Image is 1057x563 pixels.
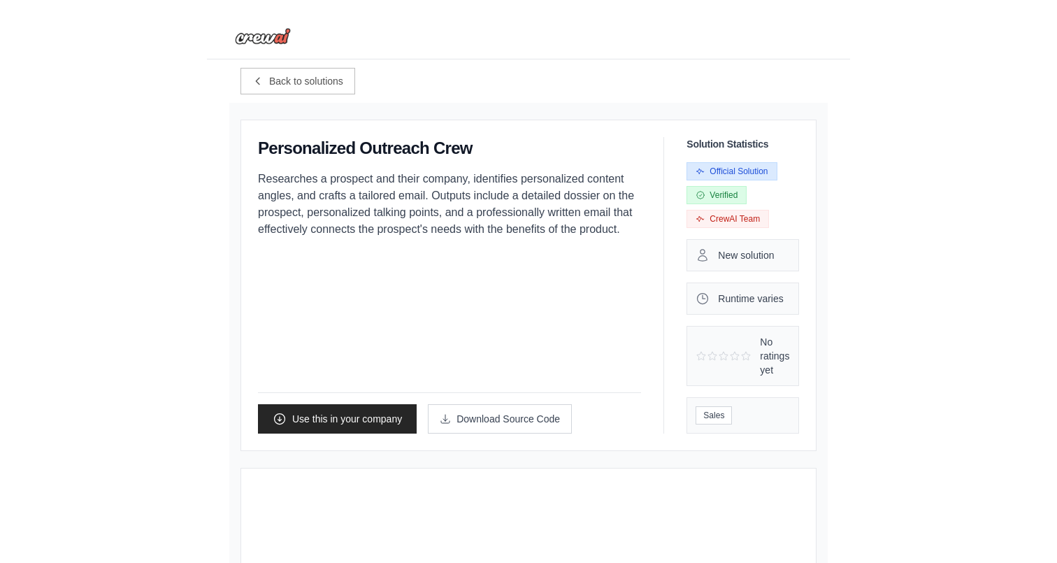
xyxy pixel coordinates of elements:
[428,404,572,434] a: Download Source Code
[258,171,641,238] p: Researches a prospect and their company, identifies personalized content angles, and crafts a tai...
[686,186,747,204] span: Verified
[718,292,783,306] span: Runtime varies
[760,335,790,377] span: No ratings yet
[718,248,774,262] span: New solution
[240,68,355,94] a: Back to solutions
[686,162,777,180] span: Official Solution
[269,74,343,88] span: Back to solutions
[258,137,473,159] h1: Personalized Outreach Crew
[686,210,769,228] span: CrewAI Team
[696,406,732,425] span: Sales
[686,137,799,151] h3: Solution Statistics
[235,28,291,45] img: Logo
[258,404,417,434] a: Use this in your company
